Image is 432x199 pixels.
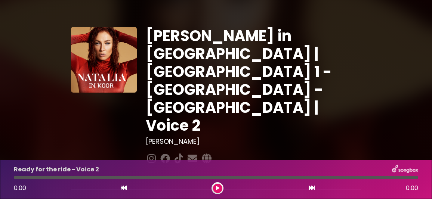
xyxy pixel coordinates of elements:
h1: [PERSON_NAME] in [GEOGRAPHIC_DATA] | [GEOGRAPHIC_DATA] 1 - [GEOGRAPHIC_DATA] - [GEOGRAPHIC_DATA] ... [146,27,361,134]
img: YTVS25JmS9CLUqXqkEhs [71,27,137,93]
img: songbox-logo-white.png [392,165,418,174]
span: 0:00 [14,184,26,192]
h3: [PERSON_NAME] [146,137,361,146]
span: 0:00 [406,184,418,193]
p: Ready for the ride - Voice 2 [14,165,99,174]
